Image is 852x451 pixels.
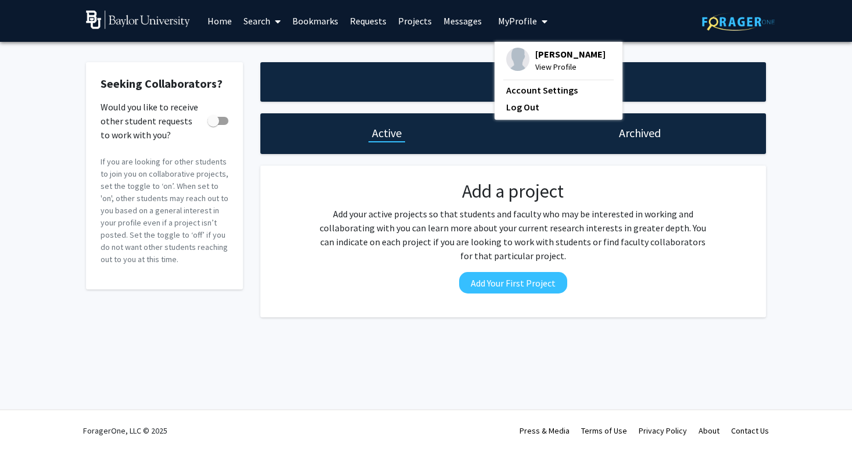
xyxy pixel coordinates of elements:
a: Projects [392,1,438,41]
span: [PERSON_NAME] [535,48,606,60]
a: Contact Us [731,425,769,436]
h1: Archived [619,125,661,141]
h1: Projects [493,74,534,90]
p: If you are looking for other students to join you on collaborative projects, set the toggle to ‘o... [101,156,228,266]
a: Account Settings [506,83,611,97]
h1: Active [372,125,402,141]
a: Terms of Use [581,425,627,436]
span: Would you like to receive other student requests to work with you? [101,100,203,142]
p: Add your active projects so that students and faculty who may be interested in working and collab... [316,207,710,263]
img: Profile Picture [506,48,529,71]
img: ForagerOne Logo [702,13,775,31]
a: Home [202,1,238,41]
h2: Seeking Collaborators? [101,77,228,91]
a: Search [238,1,287,41]
div: ForagerOne, LLC © 2025 [83,410,167,451]
div: Profile Picture[PERSON_NAME]View Profile [506,48,606,73]
a: Press & Media [520,425,570,436]
span: My Profile [498,15,537,27]
a: Messages [438,1,488,41]
h2: Add a project [316,180,710,202]
a: Requests [344,1,392,41]
span: View Profile [535,60,606,73]
iframe: Chat [9,399,49,442]
a: Privacy Policy [639,425,687,436]
a: Log Out [506,100,611,114]
a: About [699,425,719,436]
a: Bookmarks [287,1,344,41]
img: Baylor University Logo [86,10,190,29]
button: Add Your First Project [459,272,567,293]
